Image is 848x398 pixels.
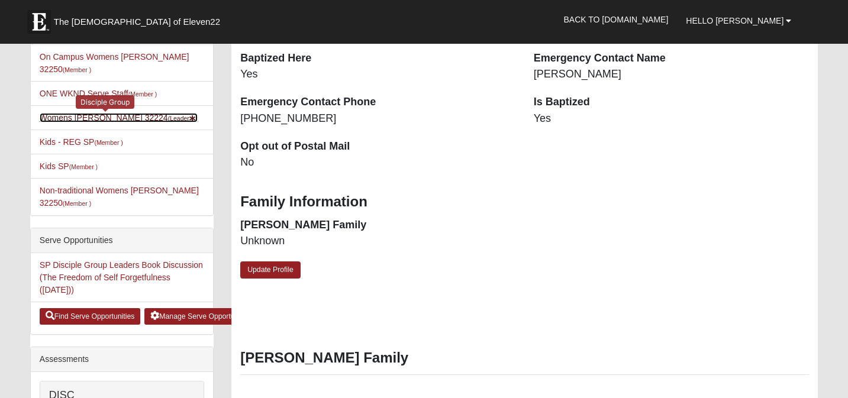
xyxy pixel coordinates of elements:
[63,66,91,73] small: (Member )
[168,115,198,122] small: (Leader )
[240,67,516,82] dd: Yes
[534,67,810,82] dd: [PERSON_NAME]
[240,155,516,170] dd: No
[40,186,199,208] a: Non-traditional Womens [PERSON_NAME] 32250(Member )
[240,139,516,154] dt: Opt out of Postal Mail
[240,111,516,127] dd: [PHONE_NUMBER]
[534,111,810,127] dd: Yes
[40,137,123,147] a: Kids - REG SP(Member )
[31,228,213,253] div: Serve Opportunities
[686,16,783,25] span: Hello [PERSON_NAME]
[94,139,122,146] small: (Member )
[534,51,810,66] dt: Emergency Contact Name
[40,308,141,325] a: Find Serve Opportunities
[40,52,189,74] a: On Campus Womens [PERSON_NAME] 32250(Member )
[240,218,516,233] dt: [PERSON_NAME] Family
[31,347,213,372] div: Assessments
[40,89,157,98] a: ONE WKND Serve Staff(Member )
[240,234,516,249] dd: Unknown
[677,6,800,35] a: Hello [PERSON_NAME]
[144,308,257,325] a: Manage Serve Opportunities
[54,16,220,28] span: The [DEMOGRAPHIC_DATA] of Eleven22
[21,4,258,34] a: The [DEMOGRAPHIC_DATA] of Eleven22
[240,95,516,110] dt: Emergency Contact Phone
[40,161,98,171] a: Kids SP(Member )
[40,260,203,295] a: SP Disciple Group Leaders Book Discussion (The Freedom of Self Forgetfulness ([DATE]))
[76,95,134,109] div: Disciple Group
[40,113,198,122] a: Womens [PERSON_NAME] 32224(Leader)
[63,200,91,207] small: (Member )
[534,95,810,110] dt: Is Baptized
[128,90,157,98] small: (Member )
[27,10,51,34] img: Eleven22 logo
[554,5,677,34] a: Back to [DOMAIN_NAME]
[69,163,98,170] small: (Member )
[240,51,516,66] dt: Baptized Here
[240,350,809,367] h3: [PERSON_NAME] Family
[240,261,301,279] a: Update Profile
[240,193,809,211] h3: Family Information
